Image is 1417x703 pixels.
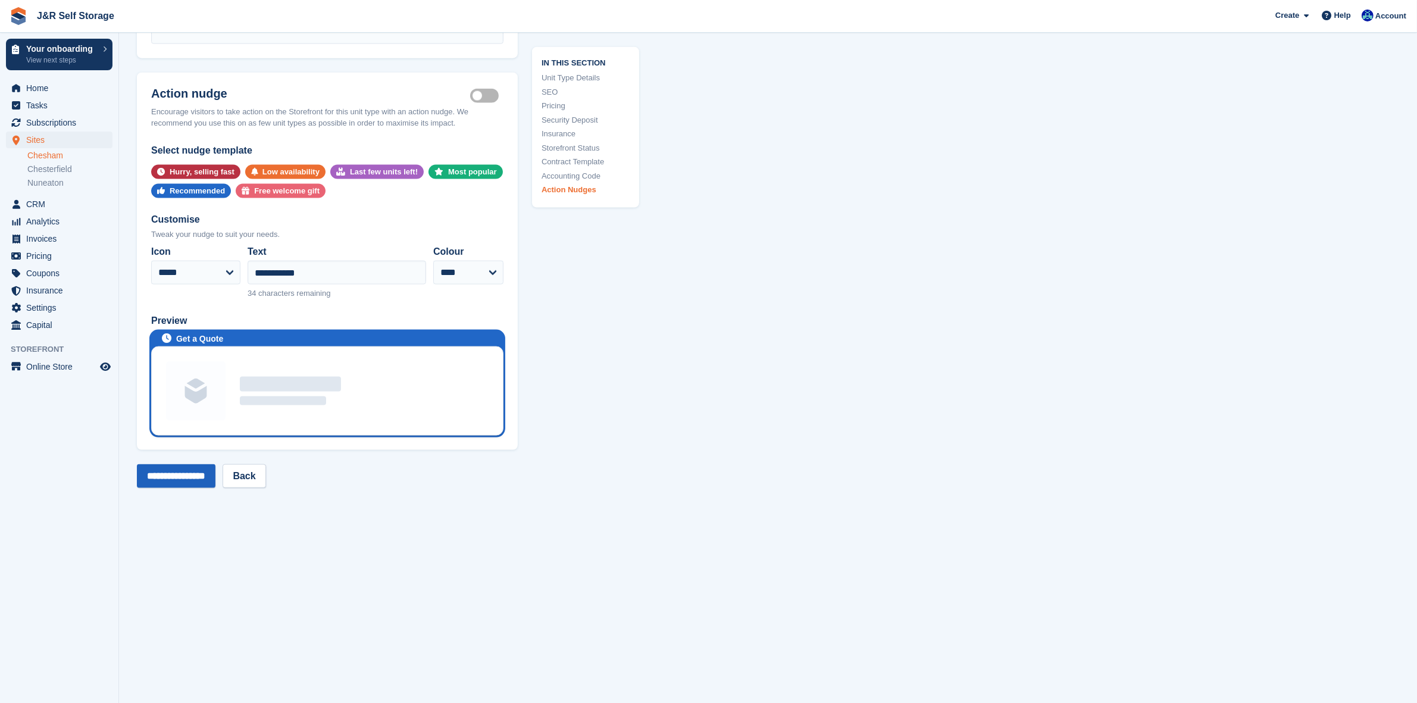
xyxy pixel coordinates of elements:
[1375,10,1406,22] span: Account
[1275,10,1299,21] span: Create
[151,87,470,101] h2: Action nudge
[151,245,240,259] label: Icon
[26,358,98,375] span: Online Store
[6,358,112,375] a: menu
[26,248,98,264] span: Pricing
[26,45,97,53] p: Your onboarding
[26,80,98,96] span: Home
[6,317,112,333] a: menu
[248,289,256,298] span: 34
[6,213,112,230] a: menu
[6,248,112,264] a: menu
[254,184,320,198] div: Free welcome gift
[26,265,98,282] span: Coupons
[542,184,630,196] a: Action Nudges
[6,39,112,70] a: Your onboarding View next steps
[542,86,630,98] a: SEO
[10,7,27,25] img: stora-icon-8386f47178a22dfd0bd8f6a31ec36ba5ce8667c1dd55bd0f319d3a0aa187defe.svg
[6,196,112,213] a: menu
[32,6,119,26] a: J&R Self Storage
[11,343,118,355] span: Storefront
[542,128,630,140] a: Insurance
[6,114,112,131] a: menu
[542,114,630,126] a: Security Deposit
[26,230,98,247] span: Invoices
[151,213,503,227] div: Customise
[542,72,630,84] a: Unit Type Details
[542,156,630,168] a: Contract Template
[26,196,98,213] span: CRM
[245,165,326,179] button: Low availability
[176,333,223,345] div: Get a Quote
[248,245,426,259] label: Text
[26,55,97,65] p: View next steps
[26,132,98,148] span: Sites
[170,184,225,198] div: Recommended
[433,245,503,259] label: Colour
[151,143,503,158] div: Select nudge template
[6,265,112,282] a: menu
[27,177,112,189] a: Nuneaton
[27,150,112,161] a: Chesham
[6,230,112,247] a: menu
[428,165,503,179] button: Most popular
[258,289,330,298] span: characters remaining
[1362,10,1374,21] img: Steve Revell
[350,165,418,179] div: Last few units left!
[330,165,424,179] button: Last few units left!
[26,299,98,316] span: Settings
[1334,10,1351,21] span: Help
[151,165,240,179] button: Hurry, selling fast
[236,184,326,198] button: Free welcome gift
[151,106,503,129] div: Encourage visitors to take action on the Storefront for this unit type with an action nudge. We r...
[262,165,320,179] div: Low availability
[470,95,503,96] label: Is active
[6,299,112,316] a: menu
[6,80,112,96] a: menu
[223,464,265,488] a: Back
[98,360,112,374] a: Preview store
[151,314,503,328] div: Preview
[26,213,98,230] span: Analytics
[6,132,112,148] a: menu
[542,142,630,154] a: Storefront Status
[151,229,503,240] div: Tweak your nudge to suit your needs.
[27,164,112,175] a: Chesterfield
[542,100,630,112] a: Pricing
[26,282,98,299] span: Insurance
[6,282,112,299] a: menu
[6,97,112,114] a: menu
[542,56,630,67] span: In this section
[542,170,630,182] a: Accounting Code
[26,114,98,131] span: Subscriptions
[166,361,226,421] img: Unit group image placeholder
[151,184,231,198] button: Recommended
[26,97,98,114] span: Tasks
[26,317,98,333] span: Capital
[170,165,234,179] div: Hurry, selling fast
[448,165,497,179] div: Most popular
